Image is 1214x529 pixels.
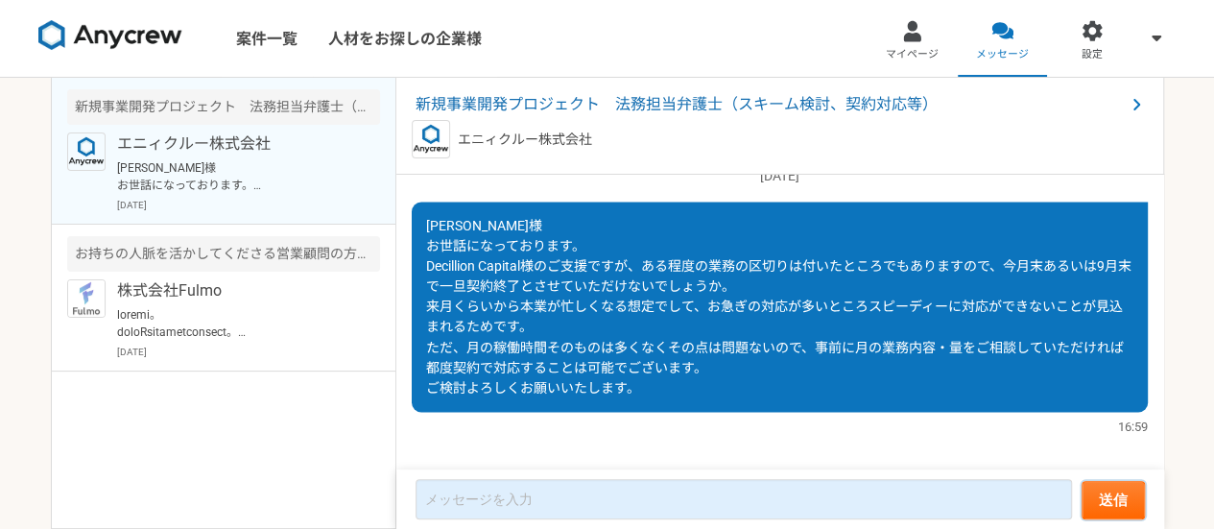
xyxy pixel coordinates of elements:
button: 送信 [1082,481,1145,519]
p: [DATE] [412,166,1148,186]
span: [PERSON_NAME]様 お世話になっております。 Decillion Capital様のご支援ですが、ある程度の業務の区切りは付いたところでもありますので、今月末あるいは9月末で一旦契約終... [426,218,1131,395]
div: 新規事業開発プロジェクト 法務担当弁護士（スキーム検討、契約対応等） [67,89,380,125]
p: 株式会社Fulmo [117,279,354,302]
p: [PERSON_NAME]様 お世話になっております。 Decillion Capital様のご支援ですが、ある程度の業務の区切りは付いたところでもありますので、今月末あるいは9月末で一旦契約終... [117,159,354,194]
img: icon_01.jpg [67,279,106,318]
p: [DATE] [117,198,380,212]
p: [DATE] [117,345,380,359]
span: 設定 [1082,47,1103,62]
img: logo_text_blue_01.png [67,132,106,171]
span: マイページ [886,47,939,62]
p: エニィクルー株式会社 [117,132,354,156]
p: エニィクルー株式会社 [458,130,592,150]
img: logo_text_blue_01.png [412,120,450,158]
span: 16:59 [1118,417,1148,435]
p: loremi。 doloRsitametconsect。 adipisciNGelit〜seddoeiusmodtempor。 9incididuntutlabo378etdoloremagna... [117,306,354,341]
span: 新規事業開発プロジェクト 法務担当弁護士（スキーム検討、契約対応等） [416,93,1125,116]
span: メッセージ [976,47,1029,62]
div: お持ちの人脈を活かしてくださる営業顧問の方を募集！ [67,236,380,272]
img: 8DqYSo04kwAAAAASUVORK5CYII= [38,20,182,51]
